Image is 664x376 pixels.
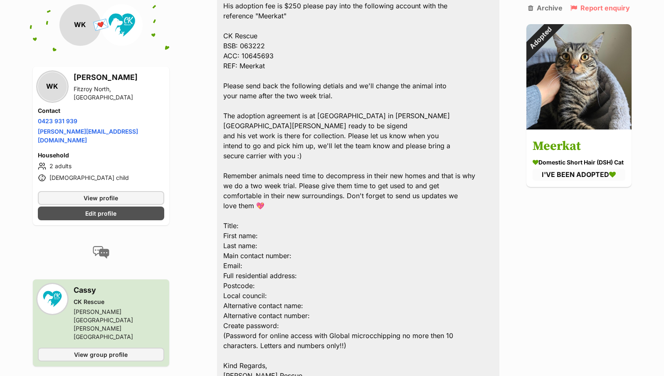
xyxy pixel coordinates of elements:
[570,4,630,12] a: Report enquiry
[74,284,165,296] h3: Cassy
[38,128,138,144] a: [PERSON_NAME][EMAIL_ADDRESS][DOMAIN_NAME]
[526,24,632,129] img: Meerkat
[533,169,625,181] div: I'VE BEEN ADOPTED
[38,348,165,361] a: View group profile
[38,207,165,220] a: Edit profile
[91,16,110,34] span: 💌
[38,191,165,205] a: View profile
[85,209,116,218] span: Edit profile
[528,4,563,12] a: Archive
[38,107,165,115] h4: Contact
[38,161,165,171] li: 2 adults
[74,72,165,83] h3: [PERSON_NAME]
[74,298,165,306] div: CK Rescue
[526,123,632,131] a: Adopted
[59,4,101,46] div: WK
[533,158,625,167] div: Domestic Short Hair (DSH) Cat
[101,4,143,46] img: CK Rescue profile pic
[74,85,165,102] div: Fitzroy North, [GEOGRAPHIC_DATA]
[38,72,67,101] div: WK
[74,350,128,359] span: View group profile
[533,137,625,156] h3: Meerkat
[84,194,118,202] span: View profile
[38,117,77,125] a: 0423 931 939
[38,284,67,314] img: CK Rescue profile pic
[93,246,109,259] img: conversation-icon-4a6f8262b818ee0b60e3300018af0b2d0b884aa5de6e9bcb8d3d4eeb1a70a7c4.svg
[74,308,165,341] div: [PERSON_NAME][GEOGRAPHIC_DATA][PERSON_NAME][GEOGRAPHIC_DATA]
[526,131,632,187] a: Meerkat Domestic Short Hair (DSH) Cat I'VE BEEN ADOPTED
[38,151,165,159] h4: Household
[38,173,165,183] li: [DEMOGRAPHIC_DATA] child
[516,13,565,63] div: Adopted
